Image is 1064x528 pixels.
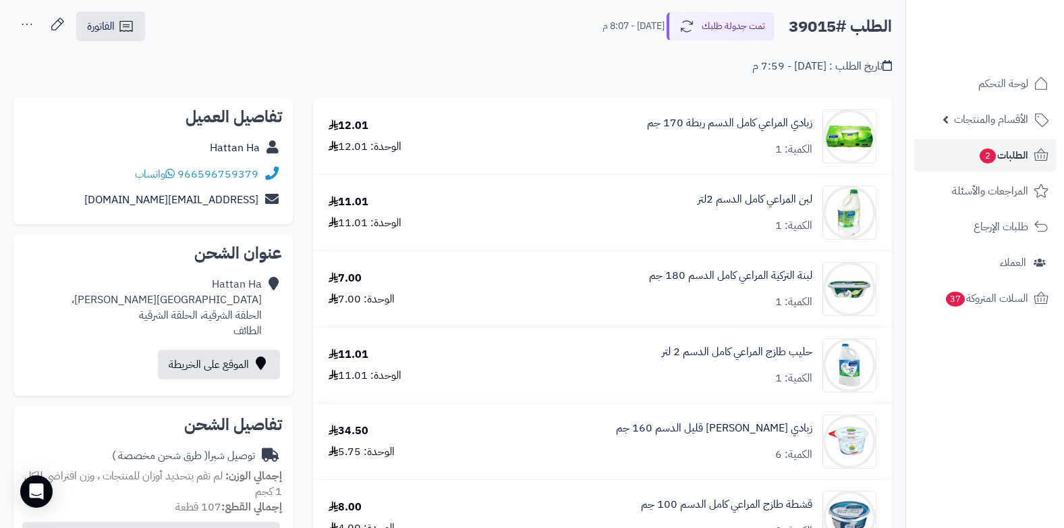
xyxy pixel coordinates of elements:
[946,292,965,307] span: 37
[135,166,175,182] a: واتساب
[662,344,812,360] a: حليب طازج المراعي كامل الدسم 2 لتر
[84,192,258,208] a: [EMAIL_ADDRESS][DOMAIN_NAME]
[823,262,876,316] img: 1666071968-Screenshot%202022-10-18%20084358-90x90.png
[329,139,401,155] div: الوحدة: 12.01
[698,192,812,207] a: لبن المراعي كامل الدسم 2لتر
[158,350,280,379] a: الموقع على الخريطة
[329,215,401,231] div: الوحدة: 11.01
[647,115,812,131] a: زبادي المراعي كامل الدسم ربطة 170 جم
[76,11,145,41] a: الفاتورة
[24,245,282,261] h2: عنوان الشحن
[978,146,1028,165] span: الطلبات
[649,268,812,284] a: لبنة التركية المراعي كامل الدسم 180 جم
[914,211,1056,243] a: طلبات الإرجاع
[329,368,401,384] div: الوحدة: 11.01
[823,109,876,163] img: 1675687148-EwYo1G7KH0jGDE7uxCW5nJFcokdAb4NnowpHnva3-90x90.jpg
[24,468,282,500] span: لم تقم بتحديد أوزان للمنتجات ، وزن افتراضي للكل 1 كجم
[978,74,1028,93] span: لوحة التحكم
[974,217,1028,236] span: طلبات الإرجاع
[221,499,282,515] strong: إجمالي القطع:
[752,59,892,74] div: تاريخ الطلب : [DATE] - 7:59 م
[823,186,876,240] img: 1675757069-1NiWaEdMbDJTCwSy8mjxUSs91P7PdDlJehqa9ixG-90x90.jpg
[914,246,1056,279] a: العملاء
[175,499,282,515] small: 107 قطعة
[914,175,1056,207] a: المراجعات والأسئلة
[329,444,395,460] div: الوحدة: 5.75
[72,277,262,338] div: Hattan Ha [GEOGRAPHIC_DATA][PERSON_NAME]، الحلقة الشرقية، الحلقة الشرقية الطائف
[641,497,812,512] a: قشطة طازج المراعي كامل الدسم 100 جم
[823,415,876,469] img: 2295b586a0880c96588114568f0e14c6fe27-90x90.jpg
[225,468,282,484] strong: إجمالي الوزن:
[329,194,368,210] div: 11.01
[945,289,1028,308] span: السلات المتروكة
[914,139,1056,171] a: الطلبات2
[667,12,775,41] button: تمت جدولة طلبك
[603,20,665,33] small: [DATE] - 8:07 م
[210,140,260,156] a: Hattan Ha
[24,417,282,433] h2: تفاصيل الشحن
[914,68,1056,100] a: لوحة التحكم
[775,447,812,463] div: الكمية: 6
[87,18,115,34] span: الفاتورة
[954,110,1028,129] span: الأقسام والمنتجات
[329,423,368,439] div: 34.50
[980,149,996,163] span: 2
[20,475,53,508] div: Open Intercom Messenger
[952,182,1028,201] span: المراجعات والأسئلة
[329,271,362,286] div: 7.00
[914,282,1056,315] a: السلات المتروكة37
[775,294,812,310] div: الكمية: 1
[775,142,812,157] div: الكمية: 1
[789,13,892,41] h2: الطلب #39015
[112,448,255,464] div: توصيل شبرا
[329,347,368,363] div: 11.01
[177,166,258,182] a: 966596759379
[24,109,282,125] h2: تفاصيل العميل
[329,292,395,307] div: الوحدة: 7.00
[329,118,368,134] div: 12.01
[775,218,812,234] div: الكمية: 1
[1000,253,1026,272] span: العملاء
[112,448,208,464] span: ( طرق شحن مخصصة )
[329,500,362,515] div: 8.00
[775,371,812,386] div: الكمية: 1
[823,338,876,392] img: 23117cc17dc0eb47f0014896f802433ef648-90x90.jpg
[616,421,812,436] a: زبادي [PERSON_NAME] قليل الدسم 160 جم
[972,36,1051,64] img: logo-2.png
